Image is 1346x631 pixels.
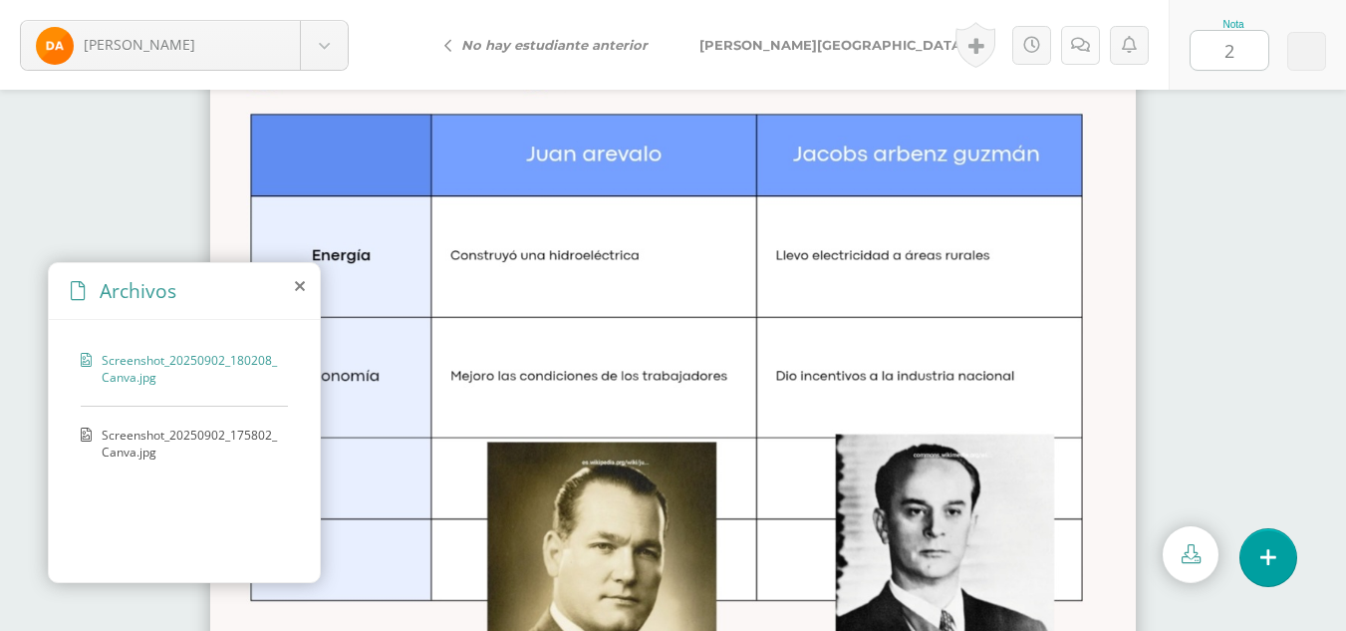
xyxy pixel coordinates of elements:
span: Archivos [100,277,176,304]
span: Screenshot_20250902_180208_Canva.jpg [102,352,278,386]
div: Nota [1190,19,1277,30]
i: close [295,278,305,294]
span: Screenshot_20250902_175802_Canva.jpg [102,427,278,461]
input: 0-10.0 [1191,31,1268,70]
a: [PERSON_NAME] [21,21,348,70]
a: [PERSON_NAME][GEOGRAPHIC_DATA] [673,21,999,69]
i: No hay estudiante anterior [461,37,648,53]
img: fcd9e7974f4f924495513be1bbdf041e.png [36,27,74,65]
span: [PERSON_NAME] [84,35,195,54]
span: [PERSON_NAME][GEOGRAPHIC_DATA] [699,37,966,53]
a: No hay estudiante anterior [428,21,673,69]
